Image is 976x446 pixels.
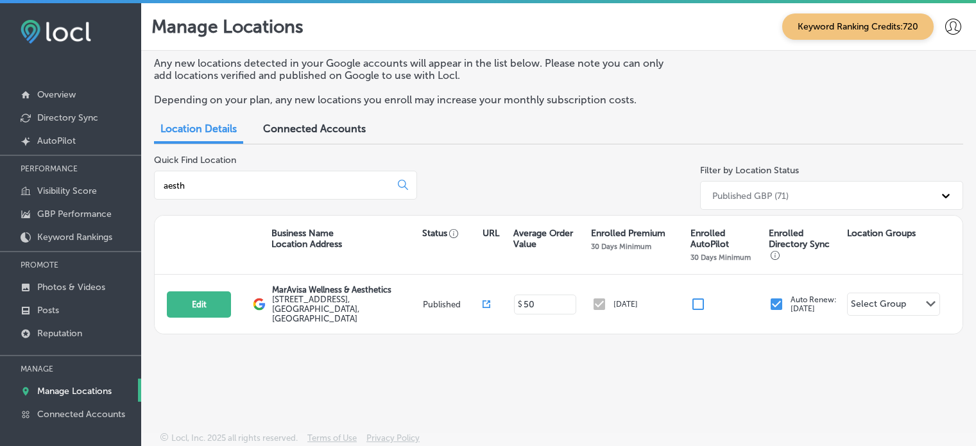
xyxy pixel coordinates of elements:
[37,305,59,316] p: Posts
[37,89,76,100] p: Overview
[151,16,304,37] p: Manage Locations
[272,285,419,295] p: MarAvisa Wellness & Aesthetics
[37,232,112,243] p: Keyword Rankings
[513,228,585,250] p: Average Order Value
[483,228,499,239] p: URL
[700,165,799,176] label: Filter by Location Status
[423,300,483,309] p: Published
[171,433,298,443] p: Locl, Inc. 2025 all rights reserved.
[162,180,388,191] input: All Locations
[154,57,680,81] p: Any new locations detected in your Google accounts will appear in the list below. Please note you...
[154,94,680,106] p: Depending on your plan, any new locations you enroll may increase your monthly subscription costs.
[21,20,91,44] img: fda3e92497d09a02dc62c9cd864e3231.png
[167,291,231,318] button: Edit
[37,112,98,123] p: Directory Sync
[37,209,112,219] p: GBP Performance
[253,298,266,311] img: logo
[847,228,916,239] p: Location Groups
[518,300,522,309] p: $
[782,13,934,40] span: Keyword Ranking Credits: 720
[37,135,76,146] p: AutoPilot
[690,228,762,250] p: Enrolled AutoPilot
[690,253,751,262] p: 30 Days Minimum
[613,300,638,309] p: [DATE]
[37,386,112,397] p: Manage Locations
[37,328,82,339] p: Reputation
[37,409,125,420] p: Connected Accounts
[712,190,789,201] div: Published GBP (71)
[160,123,237,135] span: Location Details
[769,228,841,261] p: Enrolled Directory Sync
[271,228,342,250] p: Business Name Location Address
[422,228,483,239] p: Status
[154,155,236,166] label: Quick Find Location
[37,185,97,196] p: Visibility Score
[263,123,366,135] span: Connected Accounts
[591,228,665,239] p: Enrolled Premium
[851,298,906,313] div: Select Group
[272,295,419,323] label: [STREET_ADDRESS] , [GEOGRAPHIC_DATA], [GEOGRAPHIC_DATA]
[791,295,837,313] p: Auto Renew: [DATE]
[591,242,651,251] p: 30 Days Minimum
[37,282,105,293] p: Photos & Videos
